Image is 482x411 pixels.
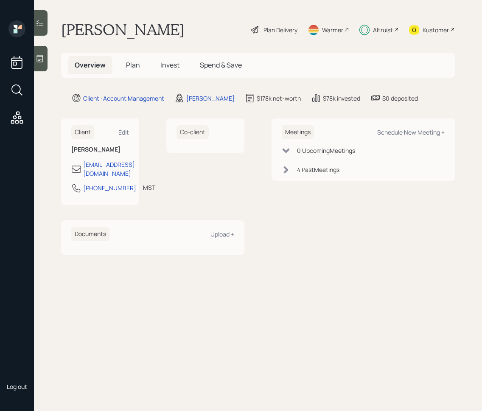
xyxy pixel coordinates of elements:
h6: [PERSON_NAME] [71,146,129,153]
div: [PERSON_NAME] [186,94,235,103]
h6: Co-client [177,125,209,139]
h6: Documents [71,227,109,241]
div: MST [143,183,155,192]
div: Schedule New Meeting + [377,128,445,136]
div: 0 Upcoming Meeting s [297,146,355,155]
span: Overview [75,60,106,70]
div: $178k net-worth [257,94,301,103]
img: retirable_logo.png [8,355,25,372]
div: Altruist [373,25,393,34]
div: Edit [118,128,129,136]
div: Plan Delivery [263,25,297,34]
div: Upload + [210,230,234,238]
div: Client · Account Management [83,94,164,103]
div: Warmer [322,25,343,34]
div: Kustomer [423,25,449,34]
div: $0 deposited [382,94,418,103]
div: [EMAIL_ADDRESS][DOMAIN_NAME] [83,160,135,178]
span: Plan [126,60,140,70]
div: $78k invested [323,94,360,103]
h1: [PERSON_NAME] [61,20,185,39]
span: Spend & Save [200,60,242,70]
span: Invest [160,60,179,70]
h6: Client [71,125,94,139]
div: 4 Past Meeting s [297,165,339,174]
div: Log out [7,383,27,391]
div: [PHONE_NUMBER] [83,183,136,192]
h6: Meetings [282,125,314,139]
